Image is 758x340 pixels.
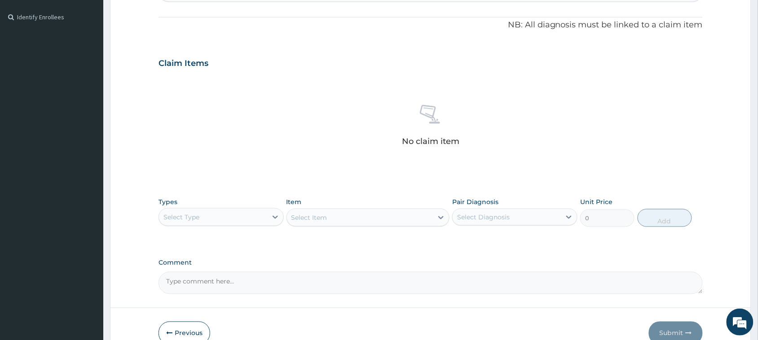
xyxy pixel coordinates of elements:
[147,4,169,26] div: Minimize live chat window
[457,213,510,222] div: Select Diagnosis
[452,197,498,206] label: Pair Diagnosis
[286,197,302,206] label: Item
[580,197,613,206] label: Unit Price
[17,45,36,67] img: d_794563401_company_1708531726252_794563401
[47,50,151,62] div: Chat with us now
[159,19,703,31] p: NB: All diagnosis must be linked to a claim item
[159,198,177,206] label: Types
[163,213,199,222] div: Select Type
[159,259,703,267] label: Comment
[402,137,459,146] p: No claim item
[4,245,171,276] textarea: Type your message and hit 'Enter'
[52,113,124,204] span: We're online!
[159,59,208,69] h3: Claim Items
[638,209,692,227] button: Add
